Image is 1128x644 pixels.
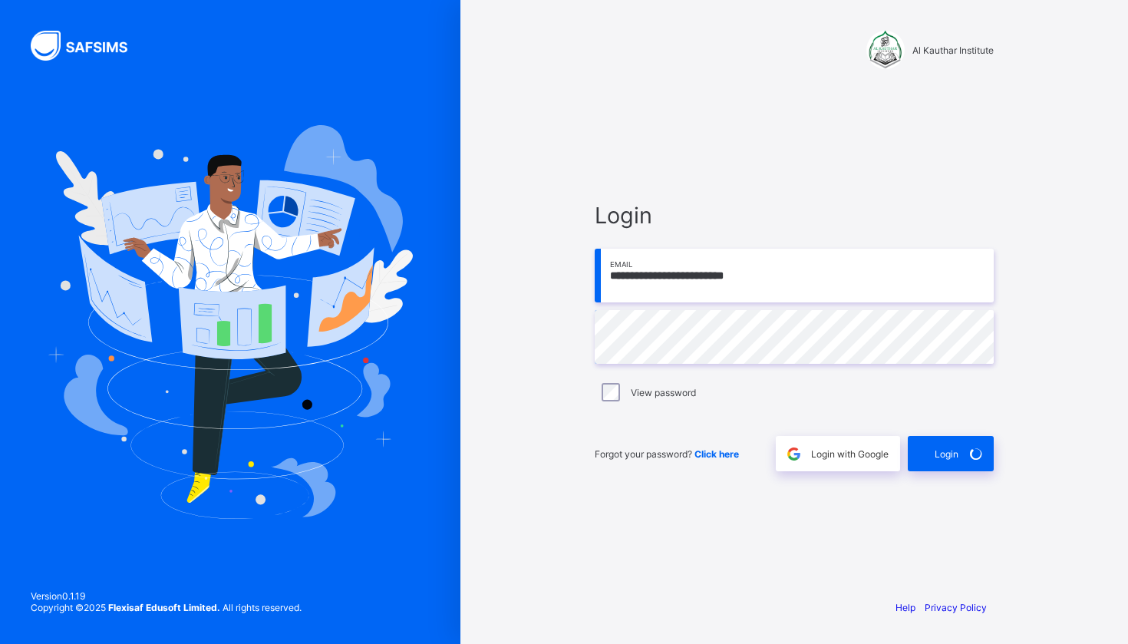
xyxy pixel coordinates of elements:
a: Help [895,602,915,613]
img: SAFSIMS Logo [31,31,146,61]
label: View password [631,387,696,398]
span: Login [935,448,958,460]
a: Privacy Policy [925,602,987,613]
span: Al Kauthar Institute [912,45,994,56]
span: Copyright © 2025 All rights reserved. [31,602,302,613]
a: Click here [694,448,739,460]
img: google.396cfc9801f0270233282035f929180a.svg [785,445,803,463]
span: Login [595,202,994,229]
span: Forgot your password? [595,448,739,460]
span: Version 0.1.19 [31,590,302,602]
strong: Flexisaf Edusoft Limited. [108,602,220,613]
img: Hero Image [48,125,413,518]
span: Login with Google [811,448,889,460]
